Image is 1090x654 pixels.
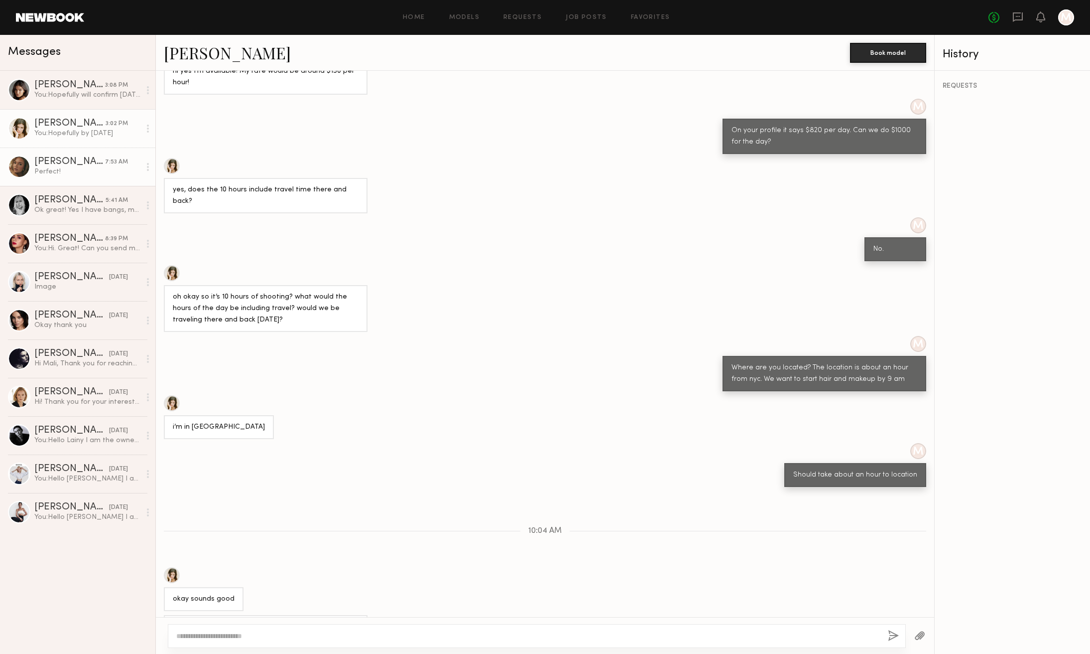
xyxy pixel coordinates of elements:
div: oh okay so it’s 10 hours of shooting? what would the hours of the day be including travel? would ... [173,292,359,326]
a: Models [449,14,480,21]
div: Hi Mali, Thank you for reaching out! I’d love to be part of your upcoming shoot on [DATE]. I am a... [34,359,140,368]
div: You: Hopefully will confirm [DATE] [34,90,140,100]
a: Requests [503,14,542,21]
a: Favorites [631,14,670,21]
div: okay sounds good [173,594,235,605]
div: You: Hello Lainy I am the owner of a Fur Coat brand in [GEOGRAPHIC_DATA], we are going to do a ph... [34,436,140,445]
div: [DATE] [109,388,128,397]
div: [PERSON_NAME] [34,234,105,244]
div: [PERSON_NAME] [34,272,109,282]
div: [DATE] [109,273,128,282]
div: hi yes I’m available! My rate would be around $150 per hour! [173,66,359,89]
div: [PERSON_NAME] [34,195,106,205]
a: Home [403,14,425,21]
div: Where are you located? The location is about an hour from nyc. We want to start hair and makeup b... [731,362,917,385]
span: Messages [8,46,61,58]
div: You: Hi. Great! Can you send me your instagram account? [34,244,140,253]
div: Image [34,282,140,292]
div: [DATE] [109,349,128,359]
div: [PERSON_NAME] [34,426,109,436]
div: 3:02 PM [106,119,128,129]
div: [DATE] [109,503,128,512]
div: yes, does the 10 hours include travel time there and back? [173,184,359,207]
div: [PERSON_NAME] [34,157,105,167]
div: [DATE] [109,311,128,321]
button: Book model [850,43,926,63]
a: [PERSON_NAME] [164,42,291,63]
span: 10:04 AM [528,527,562,535]
div: [PERSON_NAME] [34,349,109,359]
a: M [1058,9,1074,25]
div: Perfect! [34,167,140,176]
div: [PERSON_NAME] [34,464,109,474]
div: Okay thank you [34,321,140,330]
div: [PERSON_NAME] [34,387,109,397]
div: 8:39 PM [105,234,128,244]
div: [PERSON_NAME] [34,502,109,512]
div: [DATE] [109,426,128,436]
div: You: Hello [PERSON_NAME] I am the owner of a Fur Coat brand in [GEOGRAPHIC_DATA], we are going to... [34,474,140,484]
div: Should take about an hour to location [793,470,917,481]
a: Job Posts [566,14,607,21]
div: You: Hopefully by [DATE] [34,129,140,138]
div: Hi! Thank you for your interest to book me but unfortunately I am not available this day already. [34,397,140,407]
div: [PERSON_NAME] [34,119,106,129]
div: You: Hello [PERSON_NAME] I am the owner of a Fur Coat brand in [GEOGRAPHIC_DATA], we are going to... [34,512,140,522]
div: On your profile it says $820 per day. Can we do $1000 for the day? [731,125,917,148]
div: History [943,49,1082,60]
div: i’m in [GEOGRAPHIC_DATA] [173,422,265,433]
div: [DATE] [109,465,128,474]
a: Book model [850,48,926,56]
div: No. [873,244,917,255]
div: Ok great! Yes I have bangs, medium length hair [34,205,140,215]
div: 7:53 AM [105,158,128,167]
div: REQUESTS [943,83,1082,90]
div: 5:41 AM [106,196,128,205]
div: [PERSON_NAME] [34,80,105,90]
div: 3:08 PM [105,81,128,90]
div: [PERSON_NAME] [34,311,109,321]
